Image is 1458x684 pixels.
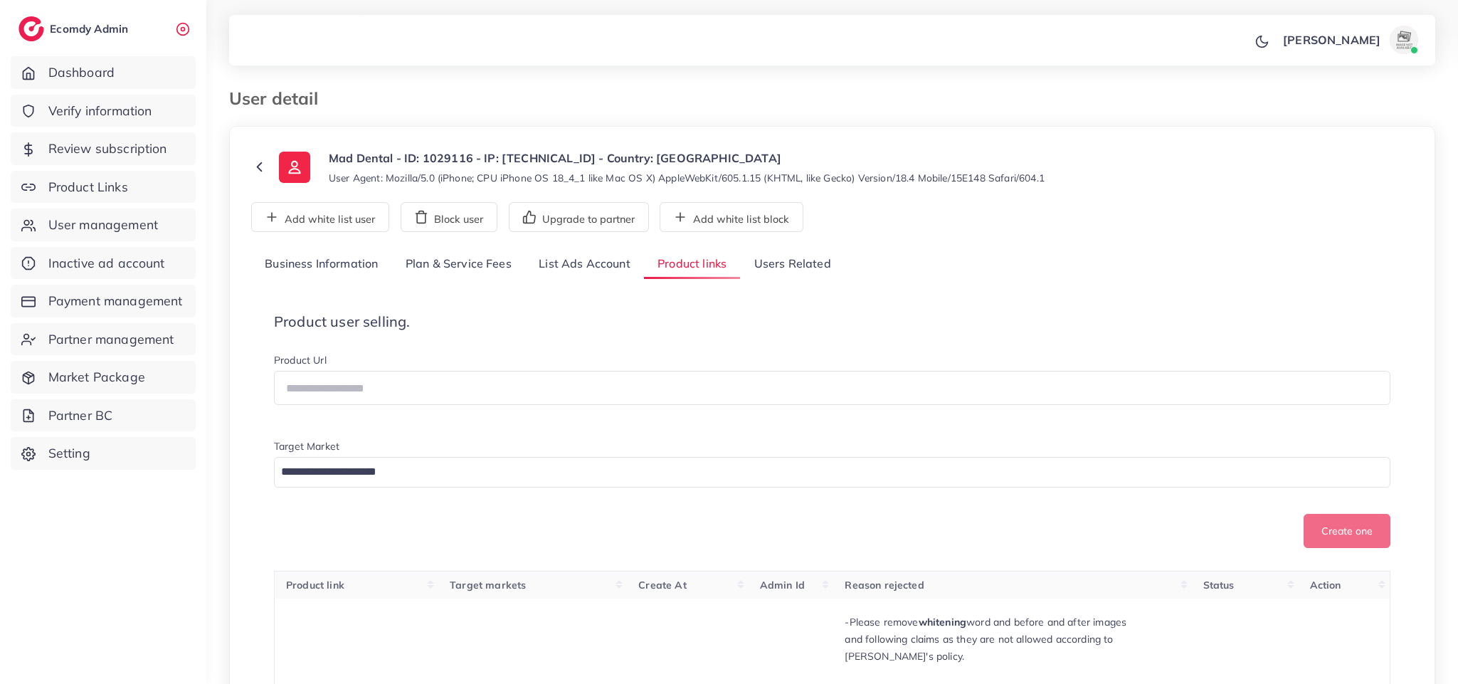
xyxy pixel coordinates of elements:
img: ic-user-info.36bf1079.svg [279,152,310,183]
a: Payment management [11,285,196,317]
a: Users Related [740,249,844,280]
h3: User detail [229,88,329,109]
span: Admin Id [760,579,805,591]
a: Product links [644,249,740,280]
div: Search for option [274,457,1390,488]
span: User management [48,216,158,234]
h4: Product user selling. [274,313,1390,330]
span: Action [1310,579,1341,591]
a: Market Package [11,361,196,394]
a: Verify information [11,95,196,127]
span: Market Package [48,368,145,386]
input: Search for option [276,461,1372,483]
a: Dashboard [11,56,196,89]
span: Partner management [48,330,174,349]
span: Product Links [48,178,128,196]
p: and following claims as they are not allowed according to [PERSON_NAME]'s policy. [845,631,1180,665]
a: Business Information [251,249,392,280]
a: Review subscription [11,132,196,165]
a: Partner management [11,323,196,356]
button: Create one [1304,514,1390,548]
p: -Please remove word and before and after images [845,614,1180,631]
span: Dashboard [48,63,115,82]
img: avatar [1390,26,1418,54]
span: Review subscription [48,140,167,158]
a: Partner BC [11,399,196,432]
a: Setting [11,437,196,470]
span: Inactive ad account [48,254,165,273]
p: [PERSON_NAME] [1283,31,1380,48]
img: logo [19,16,44,41]
span: Payment management [48,292,183,310]
h2: Ecomdy Admin [50,22,132,36]
a: List Ads Account [525,249,644,280]
span: Partner BC [48,406,113,425]
label: Product Url [274,353,327,367]
button: Add white list block [660,202,803,232]
a: Plan & Service Fees [392,249,525,280]
span: Product link [286,579,344,591]
span: Target markets [450,579,526,591]
a: [PERSON_NAME]avatar [1275,26,1424,54]
a: Product Links [11,171,196,204]
a: Inactive ad account [11,247,196,280]
small: User Agent: Mozilla/5.0 (iPhone; CPU iPhone OS 18_4_1 like Mac OS X) AppleWebKit/605.1.15 (KHTML,... [329,171,1045,185]
strong: whitening [919,616,966,628]
button: Add white list user [251,202,389,232]
span: Verify information [48,102,152,120]
button: Block user [401,202,497,232]
span: Reason rejected [845,579,924,591]
button: Upgrade to partner [509,202,649,232]
a: User management [11,209,196,241]
label: Target Market [274,439,339,453]
span: Status [1203,579,1235,591]
span: Create At [638,579,686,591]
span: Setting [48,444,90,463]
a: logoEcomdy Admin [19,16,132,41]
p: Mad Dental - ID: 1029116 - IP: [TECHNICAL_ID] - Country: [GEOGRAPHIC_DATA] [329,149,1045,167]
